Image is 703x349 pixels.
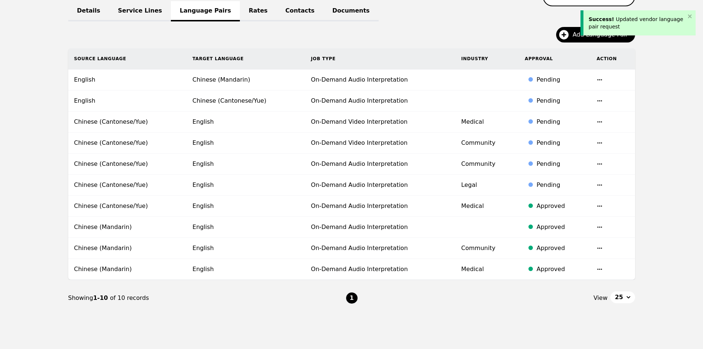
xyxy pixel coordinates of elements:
[187,238,305,259] td: English
[537,244,585,253] div: Approved
[68,175,187,196] td: Chinese (Cantonese/Yue)
[589,16,614,22] span: Success!
[537,117,585,126] div: Pending
[610,291,635,303] button: 25
[573,30,633,39] span: Add Language Pair
[305,69,455,90] td: On-Demand Audio Interpretation
[455,133,519,154] td: Community
[537,138,585,147] div: Pending
[187,259,305,280] td: English
[68,48,187,69] th: Source Language
[455,48,519,69] th: Industry
[537,202,585,211] div: Approved
[519,48,591,69] th: Approval
[455,154,519,175] td: Community
[68,154,187,175] td: Chinese (Cantonese/Yue)
[305,48,455,69] th: Job Type
[455,112,519,133] td: Medical
[593,294,607,302] span: View
[305,133,455,154] td: On-Demand Video Interpretation
[305,259,455,280] td: On-Demand Audio Interpretation
[589,16,685,30] div: Updated vendor language pair request
[305,154,455,175] td: On-Demand Audio Interpretation
[187,48,305,69] th: Target Language
[68,112,187,133] td: Chinese (Cantonese/Yue)
[68,90,187,112] td: English
[537,160,585,168] div: Pending
[276,1,323,21] a: Contacts
[187,133,305,154] td: English
[187,112,305,133] td: English
[93,294,110,301] span: 1-10
[187,175,305,196] td: English
[68,1,109,21] a: Details
[187,154,305,175] td: English
[68,259,187,280] td: Chinese (Mandarin)
[68,294,346,302] div: Showing of 10 records
[323,1,378,21] a: Documents
[68,217,187,238] td: Chinese (Mandarin)
[68,280,635,316] nav: Page navigation
[187,90,305,112] td: Chinese (Cantonese/Yue)
[305,238,455,259] td: On-Demand Audio Interpretation
[537,265,585,274] div: Approved
[240,1,276,21] a: Rates
[305,90,455,112] td: On-Demand Audio Interpretation
[688,13,693,19] button: close
[109,1,171,21] a: Service Lines
[305,112,455,133] td: On-Demand Video Interpretation
[305,217,455,238] td: On-Demand Audio Interpretation
[615,293,623,302] span: 25
[305,196,455,217] td: On-Demand Audio Interpretation
[591,48,635,69] th: Action
[455,238,519,259] td: Community
[187,217,305,238] td: English
[187,69,305,90] td: Chinese (Mandarin)
[68,69,187,90] td: English
[68,196,187,217] td: Chinese (Cantonese/Yue)
[305,175,455,196] td: On-Demand Audio Interpretation
[455,175,519,196] td: Legal
[537,75,585,84] div: Pending
[68,238,187,259] td: Chinese (Mandarin)
[455,196,519,217] td: Medical
[537,96,585,105] div: Pending
[556,27,635,42] button: Add Language Pair
[537,223,585,232] div: Approved
[68,133,187,154] td: Chinese (Cantonese/Yue)
[455,259,519,280] td: Medical
[537,181,585,189] div: Pending
[187,196,305,217] td: English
